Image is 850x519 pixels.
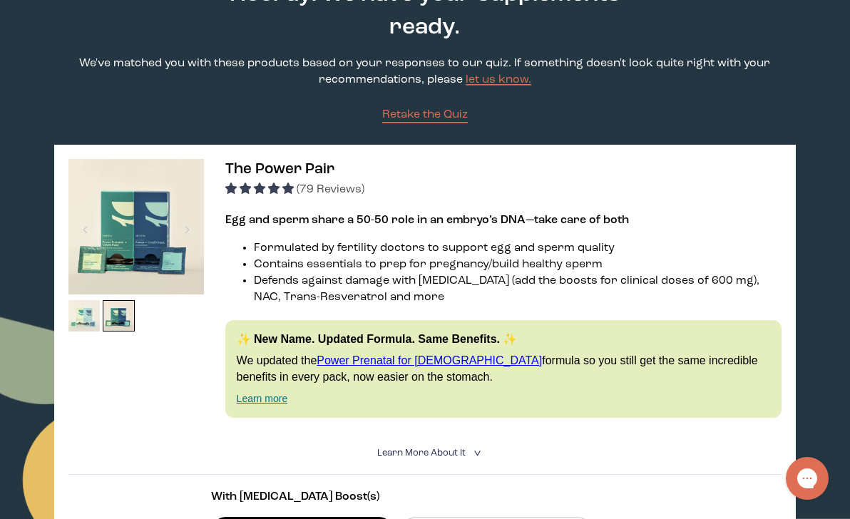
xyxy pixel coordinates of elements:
a: Power Prenatal for [DEMOGRAPHIC_DATA] [317,354,542,366]
li: Defends against damage with [MEDICAL_DATA] (add the boosts for clinical doses of 600 mg), NAC, Tr... [254,273,782,306]
span: Retake the Quiz [382,109,468,120]
li: Formulated by fertility doctors to support egg and sperm quality [254,240,782,257]
img: thumbnail image [103,300,135,332]
summary: Learn More About it < [377,446,473,460]
img: thumbnail image [68,159,204,294]
i: < [469,449,483,457]
span: (79 Reviews) [297,184,364,195]
span: The Power Pair [225,162,334,177]
a: Retake the Quiz [382,107,468,123]
span: Learn More About it [377,448,466,458]
span: 4.92 stars [225,184,297,195]
p: We've matched you with these products based on your responses to our quiz. If something doesn't l... [54,56,797,88]
strong: ✨ New Name. Updated Formula. Same Benefits. ✨ [237,333,518,345]
a: Learn more [237,393,288,404]
p: With [MEDICAL_DATA] Boost(s) [211,489,639,505]
a: let us know. [466,74,531,86]
iframe: Gorgias live chat messenger [779,452,836,505]
li: Contains essentials to prep for pregnancy/build healthy sperm [254,257,782,273]
img: thumbnail image [68,300,101,332]
strong: Egg and sperm share a 50-50 role in an embryo’s DNA—take care of both [225,215,629,226]
p: We updated the formula so you still get the same incredible benefits in every pack, now easier on... [237,353,771,385]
